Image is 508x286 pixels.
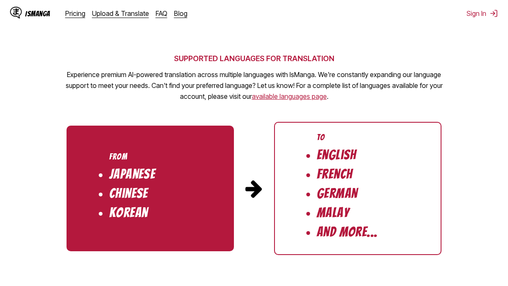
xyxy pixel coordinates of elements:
li: Japanese [109,167,155,181]
a: Upload & Translate [92,9,149,18]
h2: SUPPORTED LANGUAGES FOR TRANSLATION [62,54,446,63]
a: Blog [174,9,187,18]
a: FAQ [156,9,167,18]
li: Chinese [109,186,148,201]
a: Available languages [252,92,327,100]
img: Arrow pointing from source to target languages [244,178,264,198]
div: IsManga [25,10,50,18]
img: Sign out [490,9,498,18]
li: Malay [317,206,349,220]
img: IsManga Logo [10,7,22,18]
a: IsManga LogoIsManga [10,7,65,20]
p: Experience premium AI-powered translation across multiple languages with IsManga. We're constantl... [62,70,446,102]
button: Sign In [467,9,498,18]
ul: Source Languages [67,126,234,251]
div: From [109,152,127,161]
li: German [317,186,357,201]
li: French [317,167,352,181]
a: Pricing [65,9,85,18]
li: Korean [109,206,148,220]
li: And More... [317,225,377,239]
li: English [317,148,357,162]
ul: Target Languages [274,122,441,255]
div: To [317,133,325,142]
